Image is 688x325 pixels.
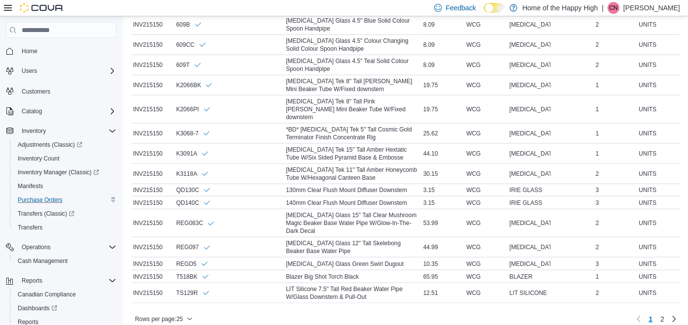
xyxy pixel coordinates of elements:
[14,289,116,300] span: Canadian Compliance
[131,217,174,229] div: INV215150
[284,164,421,184] div: [MEDICAL_DATA] Tek 11" Tall Amber Honeycomb Tube W/Hexagonal Canteen Base
[464,184,508,196] div: WCG
[10,301,120,315] a: Dashboards
[18,45,41,57] a: Home
[207,220,215,227] svg: Info
[594,217,637,229] div: 2
[14,139,86,151] a: Adjustments (Classic)
[20,3,64,13] img: Cova
[421,241,465,253] div: 44.99
[623,2,680,14] p: [PERSON_NAME]
[421,168,465,180] div: 30.15
[464,79,508,91] div: WCG
[2,240,120,254] button: Operations
[464,168,508,180] div: WCG
[284,283,421,303] div: LIT Silicone 7.5" Tall Red Beaker Water Pipe W/Glass Downstem & Pull-Out
[594,184,637,196] div: 3
[10,221,120,234] button: Transfers
[202,273,209,281] svg: Info
[464,59,508,71] div: WCG
[131,128,174,139] div: INV215150
[14,208,78,220] a: Transfers (Classic)
[18,275,46,287] button: Reports
[421,271,465,283] div: 65.95
[637,79,680,91] div: UNITS
[202,289,210,297] svg: Info
[508,258,551,270] div: [MEDICAL_DATA] GLASS
[201,170,209,178] svg: Info
[421,217,465,229] div: 53.99
[131,197,174,209] div: INV215150
[22,47,37,55] span: Home
[2,104,120,118] button: Catalog
[284,124,421,143] div: *BD* [MEDICAL_DATA] Tek 5" Tall Cosmic Gold Terminator Finish Concentrate Rig
[203,130,210,137] svg: Info
[10,193,120,207] button: Purchase Orders
[421,128,465,139] div: 25.62
[284,209,421,237] div: [MEDICAL_DATA] Glass 15" Tall Clear Mushroom Magic Beaker Base Water Pipe W/Glow-In-The-Dark Decal
[131,168,174,180] div: INV215150
[18,196,63,204] span: Purchase Orders
[508,271,551,283] div: BLAZER
[14,180,116,192] span: Manifests
[637,39,680,51] div: UNITS
[284,15,421,34] div: [MEDICAL_DATA] Glass 4.5" Blue Solid Colour Spoon Handpipe
[203,244,211,252] svg: Info
[594,19,637,31] div: 2
[508,217,551,229] div: [MEDICAL_DATA] GLASS
[18,125,116,137] span: Inventory
[10,288,120,301] button: Canadian Compliance
[176,219,215,227] div: REG083C
[176,61,202,69] div: 609T
[637,19,680,31] div: UNITS
[594,148,637,160] div: 1
[131,313,197,325] button: Rows per page:25
[14,153,64,164] a: Inventory Count
[18,86,54,97] a: Customers
[18,241,116,253] span: Operations
[464,197,508,209] div: WCG
[594,59,637,71] div: 2
[131,79,174,91] div: INV215150
[508,79,551,91] div: [MEDICAL_DATA] TEK
[203,199,211,207] svg: Info
[594,79,637,91] div: 1
[18,224,42,231] span: Transfers
[176,129,210,137] div: K3068-7
[464,258,508,270] div: WCG
[131,103,174,115] div: INV215150
[464,287,508,299] div: WCG
[421,287,465,299] div: 12.51
[176,40,206,49] div: 609CC
[14,166,103,178] a: Inventory Manager (Classic)
[633,313,645,325] button: Previous page
[201,150,209,158] svg: Info
[14,194,116,206] span: Purchase Orders
[508,197,551,209] div: IRIE GLASS
[14,222,46,233] a: Transfers
[421,197,465,209] div: 3.15
[18,45,116,57] span: Home
[609,2,618,14] span: CN
[10,207,120,221] a: Transfers (Classic)
[2,124,120,138] button: Inventory
[421,79,465,91] div: 19.75
[199,41,206,49] svg: Info
[131,287,174,299] div: INV215150
[131,59,174,71] div: INV215150
[594,258,637,270] div: 3
[10,179,120,193] button: Manifests
[594,128,637,139] div: 1
[176,149,209,158] div: K3091A
[131,271,174,283] div: INV215150
[131,184,174,196] div: INV215150
[176,198,211,207] div: QD140C
[421,19,465,31] div: 8.09
[284,197,421,209] div: 140mm Clear Flush Mount Diffuser Downstem
[602,2,604,14] p: |
[18,65,41,77] button: Users
[22,127,46,135] span: Inventory
[18,65,116,77] span: Users
[637,59,680,71] div: UNITS
[637,148,680,160] div: UNITS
